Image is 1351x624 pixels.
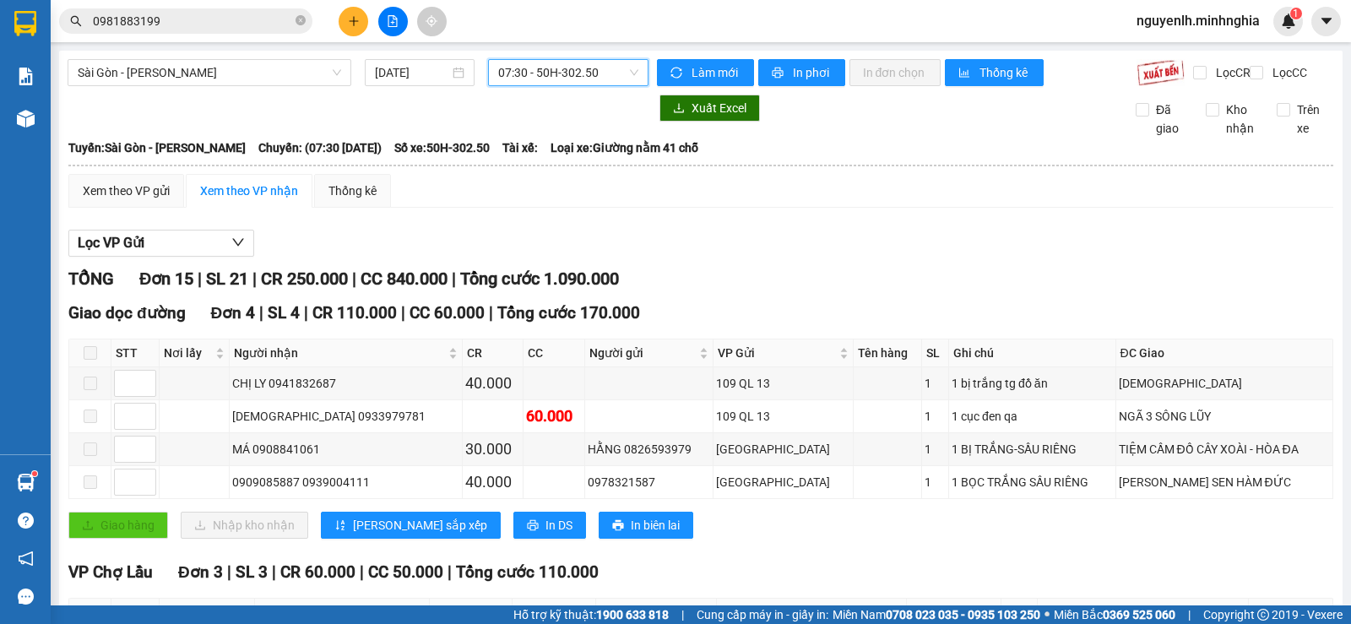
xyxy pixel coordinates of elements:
[448,562,452,582] span: |
[68,303,186,323] span: Giao dọc đường
[78,232,144,253] span: Lọc VP Gửi
[70,15,82,27] span: search
[718,344,836,362] span: VP Gửi
[958,67,973,80] span: bar-chart
[78,60,341,85] span: Sài Gòn - Phan Rí
[456,562,599,582] span: Tổng cước 110.000
[1116,466,1333,499] td: [PERSON_NAME] SEN HÀM ĐỨC
[1123,10,1273,31] span: nguyenlh.minhnghia
[18,589,34,605] span: message
[758,59,845,86] button: printerIn phơi
[716,407,850,426] div: 109 QL 13
[231,236,245,249] span: down
[952,473,1113,491] div: 1 BỌC TRẮNG SẦU RIÊNG
[1209,63,1253,82] span: Lọc CR
[465,437,520,461] div: 30.000
[1116,339,1333,367] th: ĐC Giao
[280,562,355,582] span: CR 60.000
[854,339,923,367] th: Tên hàng
[588,440,710,459] div: HẰNG 0826593979
[259,303,263,323] span: |
[952,374,1113,393] div: 1 bị trắng tg đồ ăn
[232,473,459,491] div: 0909085887 0939004111
[93,12,292,30] input: Tìm tên, số ĐT hoặc mã đơn
[925,440,946,459] div: 1
[68,562,153,582] span: VP Chợ Lầu
[361,269,448,289] span: CC 840.000
[83,182,170,200] div: Xem theo VP gửi
[952,407,1113,426] div: 1 cục đen qa
[925,473,946,491] div: 1
[460,269,619,289] span: Tổng cước 1.090.000
[551,138,698,157] span: Loại xe: Giường nằm 41 chỗ
[600,603,699,621] span: Người gửi
[692,63,741,82] span: Làm mới
[673,102,685,116] span: download
[178,562,223,582] span: Đơn 3
[312,303,397,323] span: CR 110.000
[1116,367,1333,400] td: [DEMOGRAPHIC_DATA]
[236,562,268,582] span: SL 3
[772,67,786,80] span: printer
[296,15,306,25] span: close-circle
[589,344,696,362] span: Người gửi
[1281,14,1296,29] img: icon-new-feature
[18,551,34,567] span: notification
[200,182,298,200] div: Xem theo VP nhận
[198,269,202,289] span: |
[713,466,854,499] td: Sài Gòn
[14,11,36,36] img: logo-vxr
[296,14,306,30] span: close-circle
[716,473,850,491] div: [GEOGRAPHIC_DATA]
[17,110,35,128] img: warehouse-icon
[252,269,257,289] span: |
[348,15,360,27] span: plus
[232,407,459,426] div: [DEMOGRAPHIC_DATA] 0933979781
[793,63,832,82] span: In phơi
[1149,100,1193,138] span: Đã giao
[527,519,539,533] span: printer
[68,269,114,289] span: TỔNG
[833,605,1040,624] span: Miền Nam
[657,59,754,86] button: syncLàm mới
[716,440,850,459] div: [GEOGRAPHIC_DATA]
[952,440,1113,459] div: 1 BỊ TRẮNG-SẦU RIÊNG
[272,562,276,582] span: |
[259,603,412,621] span: Người nhận
[339,7,368,36] button: plus
[334,519,346,533] span: sort-ascending
[1290,8,1302,19] sup: 1
[599,512,693,539] button: printerIn biên lai
[181,512,308,539] button: downloadNhập kho nhận
[886,608,1040,621] strong: 0708 023 035 - 0935 103 250
[401,303,405,323] span: |
[360,562,364,582] span: |
[353,516,487,534] span: [PERSON_NAME] sắp xếp
[321,512,501,539] button: sort-ascending[PERSON_NAME] sắp xếp
[513,605,669,624] span: Hỗ trợ kỹ thuật:
[32,471,37,476] sup: 1
[692,99,746,117] span: Xuất Excel
[945,59,1044,86] button: bar-chartThống kê
[545,516,572,534] span: In DS
[232,440,459,459] div: MÁ 0908841061
[17,474,35,491] img: warehouse-icon
[463,339,524,367] th: CR
[268,303,300,323] span: SL 4
[352,269,356,289] span: |
[670,67,685,80] span: sync
[1116,433,1333,466] td: TIỆM CẦM ĐỒ CÂY XOÀI - HÒA ĐA
[410,303,485,323] span: CC 60.000
[524,339,584,367] th: CC
[659,95,760,122] button: downloadXuất Excel
[588,473,710,491] div: 0978321587
[426,15,437,27] span: aim
[328,182,377,200] div: Thống kê
[713,400,854,433] td: 109 QL 13
[498,60,638,85] span: 07:30 - 50H-302.50
[465,372,520,395] div: 40.000
[1311,7,1341,36] button: caret-down
[526,404,581,428] div: 60.000
[452,269,456,289] span: |
[164,344,212,362] span: Nơi lấy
